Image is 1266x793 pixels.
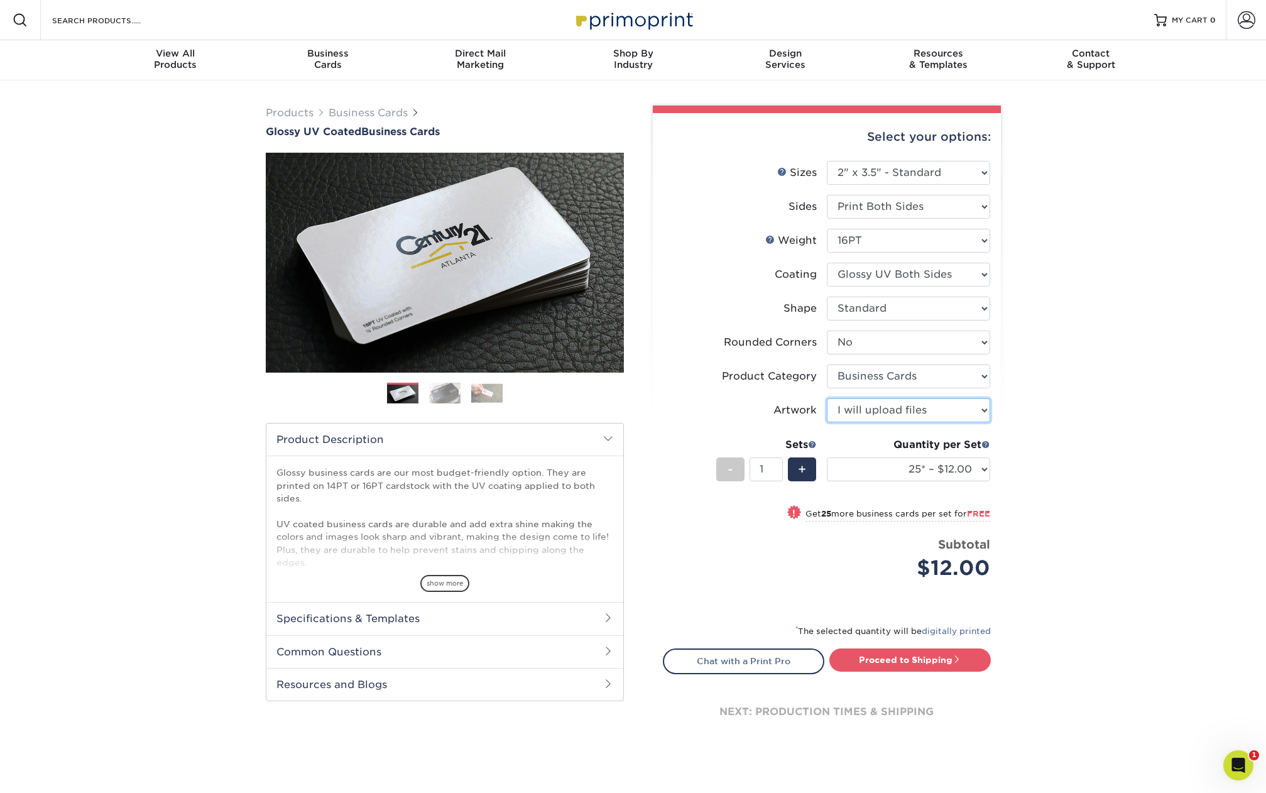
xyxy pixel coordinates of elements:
strong: Subtotal [938,537,990,551]
p: Glossy business cards are our most budget-friendly option. They are printed on 14PT or 16PT cards... [276,466,613,633]
div: Shape [783,301,817,316]
img: Glossy UV Coated 01 [266,84,624,442]
span: MY CART [1172,15,1208,26]
img: Business Cards 03 [471,383,503,403]
div: Marketing [404,48,557,70]
span: Business [251,48,404,59]
span: ! [792,506,795,520]
a: Direct MailMarketing [404,40,557,80]
span: - [728,460,733,479]
a: digitally printed [922,626,991,636]
div: Product Category [722,369,817,384]
a: BusinessCards [251,40,404,80]
div: Artwork [773,403,817,418]
div: Sets [716,437,817,452]
a: View AllProducts [99,40,252,80]
small: Get more business cards per set for [805,509,990,522]
a: Shop ByIndustry [557,40,709,80]
h2: Common Questions [266,635,623,668]
div: next: production times & shipping [663,674,991,750]
span: Contact [1015,48,1167,59]
strong: 25 [821,509,831,518]
h2: Resources and Blogs [266,668,623,701]
div: Quantity per Set [827,437,990,452]
span: FREE [967,509,990,518]
input: SEARCH PRODUCTS..... [51,13,173,28]
a: Glossy UV CoatedBusiness Cards [266,126,624,138]
div: $12.00 [836,553,990,583]
img: Primoprint [570,6,696,33]
h2: Product Description [266,424,623,456]
img: Business Cards 01 [387,378,418,410]
h1: Business Cards [266,126,624,138]
span: Glossy UV Coated [266,126,361,138]
div: Sides [789,199,817,214]
div: Cards [251,48,404,70]
div: Coating [775,267,817,282]
span: Shop By [557,48,709,59]
span: Direct Mail [404,48,557,59]
iframe: Google Customer Reviews [3,755,107,789]
a: DesignServices [709,40,862,80]
div: Rounded Corners [724,335,817,350]
div: Weight [765,233,817,248]
a: Contact& Support [1015,40,1167,80]
a: Chat with a Print Pro [663,648,824,674]
div: Services [709,48,862,70]
iframe: Intercom live chat [1223,750,1253,780]
span: View All [99,48,252,59]
div: Sizes [777,165,817,180]
a: Products [266,107,314,119]
div: Select your options: [663,113,991,161]
div: Industry [557,48,709,70]
small: The selected quantity will be [795,626,991,636]
a: Proceed to Shipping [829,648,991,671]
div: Products [99,48,252,70]
a: Resources& Templates [862,40,1015,80]
span: Resources [862,48,1015,59]
span: 0 [1210,16,1216,25]
span: + [798,460,806,479]
div: & Templates [862,48,1015,70]
h2: Specifications & Templates [266,602,623,635]
img: Business Cards 02 [429,382,461,404]
span: show more [420,575,469,592]
span: Design [709,48,862,59]
div: & Support [1015,48,1167,70]
a: Business Cards [329,107,408,119]
span: 1 [1249,750,1259,760]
